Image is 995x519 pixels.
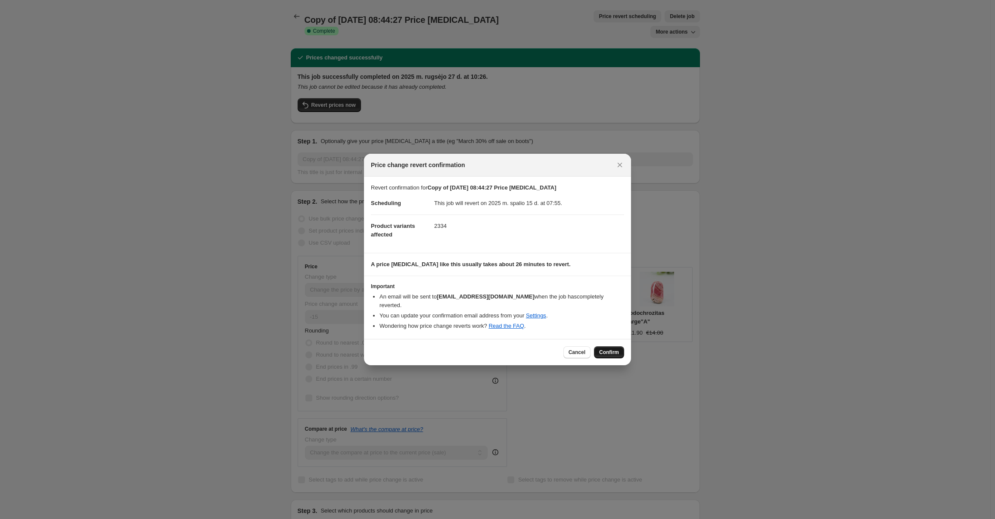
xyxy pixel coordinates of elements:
dd: This job will revert on 2025 m. spalio 15 d. at 07:55. [434,192,624,214]
li: Wondering how price change reverts work? . [379,322,624,330]
span: Price change revert confirmation [371,161,465,169]
button: Close [614,159,626,171]
button: Confirm [594,346,624,358]
span: Cancel [569,349,585,356]
b: A price [MEDICAL_DATA] like this usually takes about 26 minutes to revert. [371,261,571,267]
span: Scheduling [371,200,401,206]
span: Confirm [599,349,619,356]
h3: Important [371,283,624,290]
b: Copy of [DATE] 08:44:27 Price [MEDICAL_DATA] [428,184,557,191]
span: Product variants affected [371,223,415,238]
a: Read the FAQ [488,323,524,329]
button: Cancel [563,346,591,358]
b: [EMAIL_ADDRESS][DOMAIN_NAME] [437,293,535,300]
li: You can update your confirmation email address from your . [379,311,624,320]
li: An email will be sent to when the job has completely reverted . [379,292,624,310]
a: Settings [526,312,546,319]
dd: 2334 [434,214,624,237]
p: Revert confirmation for [371,183,624,192]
